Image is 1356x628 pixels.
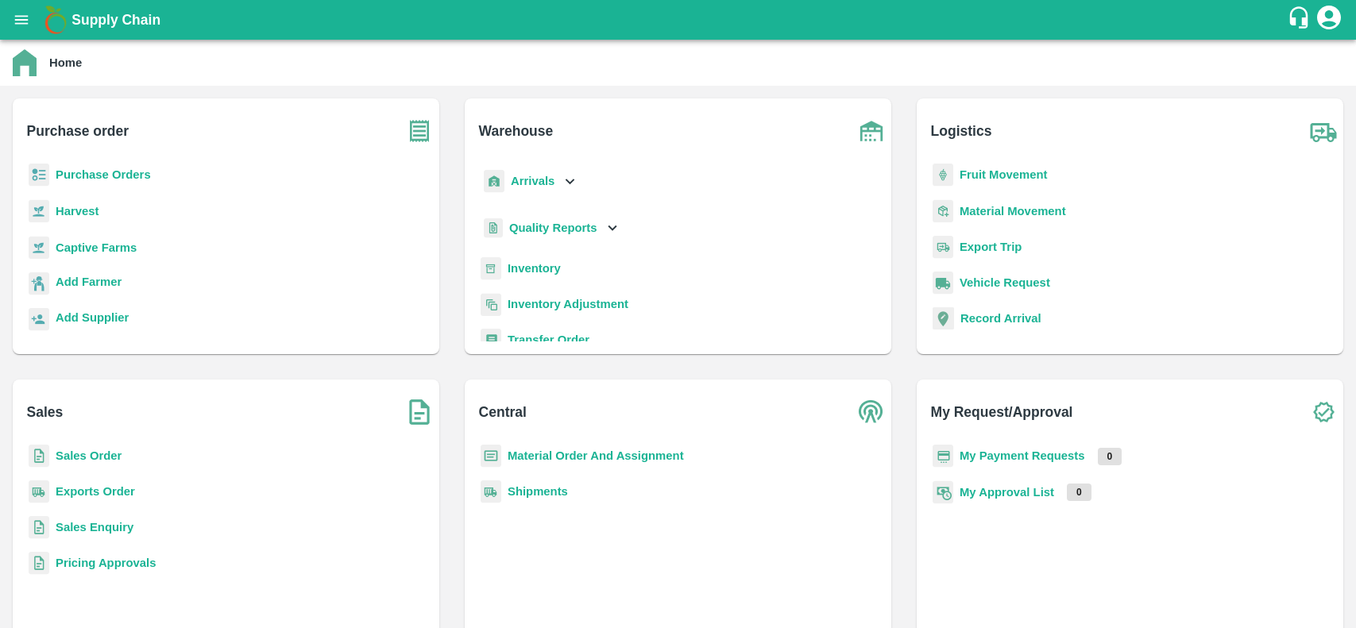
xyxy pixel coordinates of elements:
b: Logistics [931,120,992,142]
div: Quality Reports [481,212,621,245]
img: warehouse [852,111,891,151]
img: whInventory [481,257,501,280]
img: harvest [29,199,49,223]
img: centralMaterial [481,445,501,468]
img: qualityReport [484,218,503,238]
b: Warehouse [479,120,554,142]
a: Purchase Orders [56,168,151,181]
img: central [852,392,891,432]
a: Captive Farms [56,241,137,254]
b: Arrivals [511,175,554,187]
a: Material Movement [960,205,1066,218]
b: Purchase order [27,120,129,142]
img: reciept [29,164,49,187]
a: Exports Order [56,485,135,498]
button: open drawer [3,2,40,38]
a: Inventory Adjustment [508,298,628,310]
img: shipments [29,480,49,503]
b: My Request/Approval [931,401,1073,423]
img: payment [933,445,953,468]
b: Central [479,401,527,423]
div: account of current user [1315,3,1343,37]
img: material [933,199,953,223]
a: Pricing Approvals [56,557,156,569]
b: Sales [27,401,64,423]
a: Sales Enquiry [56,521,133,534]
a: My Approval List [960,486,1054,499]
img: check [1304,392,1343,432]
b: Add Supplier [56,311,129,324]
img: inventory [481,293,501,316]
img: truck [1304,111,1343,151]
a: Shipments [508,485,568,498]
img: whTransfer [481,329,501,352]
img: shipments [481,480,501,503]
div: Arrivals [481,164,579,199]
img: approval [933,480,953,504]
img: harvest [29,236,49,260]
b: Add Farmer [56,275,122,288]
a: Sales Order [56,449,122,462]
p: 0 [1067,484,1091,501]
a: Add Supplier [56,309,129,330]
img: sales [29,445,49,468]
img: delivery [933,236,953,259]
img: home [13,49,37,76]
img: supplier [29,308,49,331]
a: Add Farmer [56,273,122,295]
img: farmer [29,272,49,295]
img: purchase [400,111,439,151]
img: logo [40,4,71,36]
a: Vehicle Request [960,276,1050,289]
img: fruit [933,164,953,187]
a: Material Order And Assignment [508,449,684,462]
img: whArrival [484,170,504,193]
b: Quality Reports [509,222,597,234]
img: vehicle [933,272,953,295]
img: recordArrival [933,307,954,329]
a: Inventory [508,262,561,275]
b: Home [49,56,82,69]
p: 0 [1098,448,1122,465]
img: soSales [400,392,439,432]
a: Supply Chain [71,9,1287,31]
a: My Payment Requests [960,449,1085,462]
a: Record Arrival [960,312,1041,325]
a: Export Trip [960,241,1022,253]
div: customer-support [1287,6,1315,34]
img: sales [29,516,49,539]
a: Harvest [56,205,99,218]
b: Supply Chain [71,12,160,28]
img: sales [29,552,49,575]
a: Fruit Movement [960,168,1048,181]
a: Transfer Order [508,333,589,346]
